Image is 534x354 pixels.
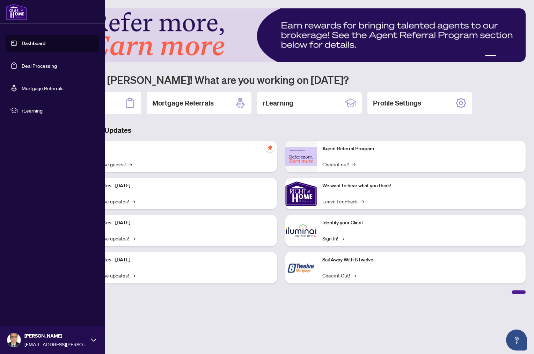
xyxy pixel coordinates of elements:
[285,252,317,283] img: Sail Away With 8Twelve
[322,234,344,242] a: Sign In!→
[322,272,356,279] a: Check it Out!→
[22,85,64,91] a: Mortgage Referrals
[322,197,364,205] a: Leave Feedback→
[22,63,57,69] a: Deal Processing
[322,256,520,264] p: Sail Away With 8Twelve
[285,178,317,209] img: We want to hear what you think!
[266,144,274,152] span: pushpin
[510,55,513,58] button: 4
[6,3,27,20] img: logo
[36,125,526,135] h3: Brokerage & Industry Updates
[285,215,317,246] img: Identify your Client
[73,219,271,227] p: Platform Updates - [DATE]
[22,107,94,114] span: rLearning
[36,8,526,62] img: Slide 0
[322,182,520,190] p: We want to hear what you think!
[24,340,87,348] span: [EMAIL_ADDRESS][PERSON_NAME][DOMAIN_NAME]
[7,333,21,347] img: Profile Icon
[132,272,135,279] span: →
[506,330,527,351] button: Open asap
[22,40,45,46] a: Dashboard
[322,145,520,153] p: Agent Referral Program
[129,160,132,168] span: →
[499,55,502,58] button: 2
[132,197,135,205] span: →
[263,98,293,108] h2: rLearning
[353,272,356,279] span: →
[152,98,214,108] h2: Mortgage Referrals
[36,73,526,86] h1: Welcome back [PERSON_NAME]! What are you working on [DATE]?
[352,160,356,168] span: →
[73,256,271,264] p: Platform Updates - [DATE]
[360,197,364,205] span: →
[73,145,271,153] p: Self-Help
[132,234,135,242] span: →
[373,98,421,108] h2: Profile Settings
[285,147,317,166] img: Agent Referral Program
[322,219,520,227] p: Identify your Client
[485,55,496,58] button: 1
[505,55,507,58] button: 3
[341,234,344,242] span: →
[24,332,87,340] span: [PERSON_NAME]
[73,182,271,190] p: Platform Updates - [DATE]
[322,160,356,168] a: Check it out!→
[516,55,519,58] button: 5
